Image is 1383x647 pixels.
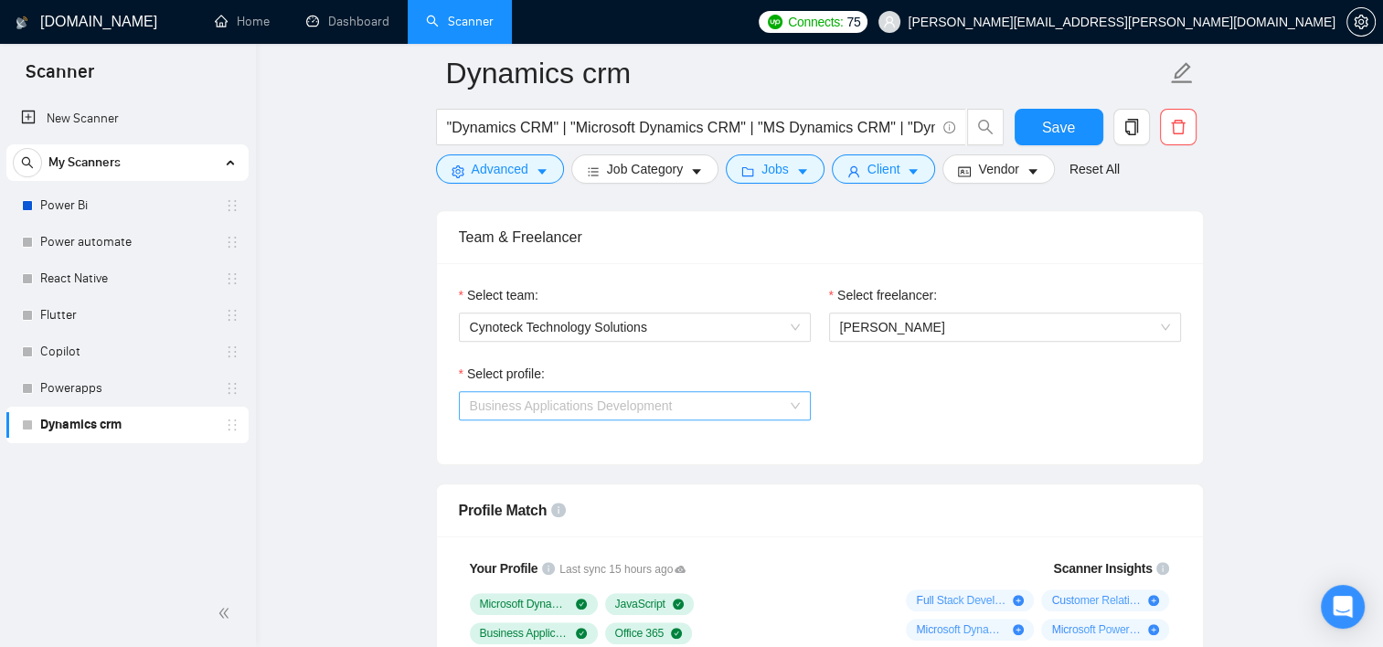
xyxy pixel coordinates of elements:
[6,144,249,443] li: My Scanners
[671,628,682,639] span: check-circle
[978,159,1018,179] span: Vendor
[829,285,937,305] label: Select freelancer:
[796,164,809,178] span: caret-down
[225,308,239,323] span: holder
[761,159,789,179] span: Jobs
[40,334,214,370] a: Copilot
[48,144,121,181] span: My Scanners
[916,593,1005,608] span: Full Stack Development ( 40 %)
[1148,624,1159,635] span: plus-circle
[40,297,214,334] a: Flutter
[768,15,782,29] img: upwork-logo.png
[467,364,545,384] span: Select profile:
[942,154,1054,184] button: idcardVendorcaret-down
[1013,624,1024,635] span: plus-circle
[1053,562,1152,575] span: Scanner Insights
[21,101,234,137] a: New Scanner
[446,50,1166,96] input: Scanner name...
[916,622,1005,637] span: Microsoft Dynamics ERP ( 20 %)
[225,381,239,396] span: holder
[452,164,464,178] span: setting
[306,14,389,29] a: dashboardDashboard
[1069,159,1120,179] a: Reset All
[459,211,1181,263] div: Team & Freelancer
[472,159,528,179] span: Advanced
[11,58,109,97] span: Scanner
[480,626,569,641] span: Business Applications Development
[741,164,754,178] span: folder
[447,116,935,139] input: Search Freelance Jobs...
[867,159,900,179] span: Client
[1346,7,1376,37] button: setting
[225,198,239,213] span: holder
[542,562,555,575] span: info-circle
[536,164,548,178] span: caret-down
[587,164,600,178] span: bars
[459,285,538,305] label: Select team:
[225,235,239,249] span: holder
[40,224,214,260] a: Power automate
[1321,585,1365,629] div: Open Intercom Messenger
[1346,15,1376,29] a: setting
[559,561,686,578] span: Last sync 15 hours ago
[215,14,270,29] a: homeHome
[968,119,1003,135] span: search
[480,597,569,611] span: Microsoft Dynamics 365
[470,398,673,413] span: Business Applications Development
[832,154,936,184] button: userClientcaret-down
[225,345,239,359] span: holder
[1051,593,1141,608] span: Customer Relationship Management ( 33 %)
[846,12,860,32] span: 75
[576,599,587,610] span: check-circle
[1161,119,1196,135] span: delete
[1015,109,1103,145] button: Save
[1027,164,1039,178] span: caret-down
[726,154,824,184] button: folderJobscaret-down
[1042,116,1075,139] span: Save
[40,187,214,224] a: Power Bi
[1113,109,1150,145] button: copy
[788,12,843,32] span: Connects:
[470,561,538,576] span: Your Profile
[436,154,564,184] button: settingAdvancedcaret-down
[40,260,214,297] a: React Native
[1156,562,1169,575] span: info-circle
[907,164,920,178] span: caret-down
[576,628,587,639] span: check-circle
[673,599,684,610] span: check-circle
[1160,109,1197,145] button: delete
[14,156,41,169] span: search
[40,407,214,443] a: Dynamics crm
[690,164,703,178] span: caret-down
[470,313,800,341] span: Cynoteck Technology Solutions
[40,370,214,407] a: Powerapps
[218,604,236,622] span: double-left
[459,503,548,518] span: Profile Match
[1051,622,1141,637] span: Microsoft Power Automate ( 20 %)
[16,8,28,37] img: logo
[615,597,665,611] span: JavaScript
[847,164,860,178] span: user
[225,271,239,286] span: holder
[571,154,718,184] button: barsJob Categorycaret-down
[1170,61,1194,85] span: edit
[1013,595,1024,606] span: plus-circle
[551,503,566,517] span: info-circle
[883,16,896,28] span: user
[615,626,665,641] span: Office 365
[1114,119,1149,135] span: copy
[1347,15,1375,29] span: setting
[426,14,494,29] a: searchScanner
[943,122,955,133] span: info-circle
[1148,595,1159,606] span: plus-circle
[13,148,42,177] button: search
[6,101,249,137] li: New Scanner
[958,164,971,178] span: idcard
[840,320,945,334] span: [PERSON_NAME]
[607,159,683,179] span: Job Category
[225,418,239,432] span: holder
[967,109,1004,145] button: search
